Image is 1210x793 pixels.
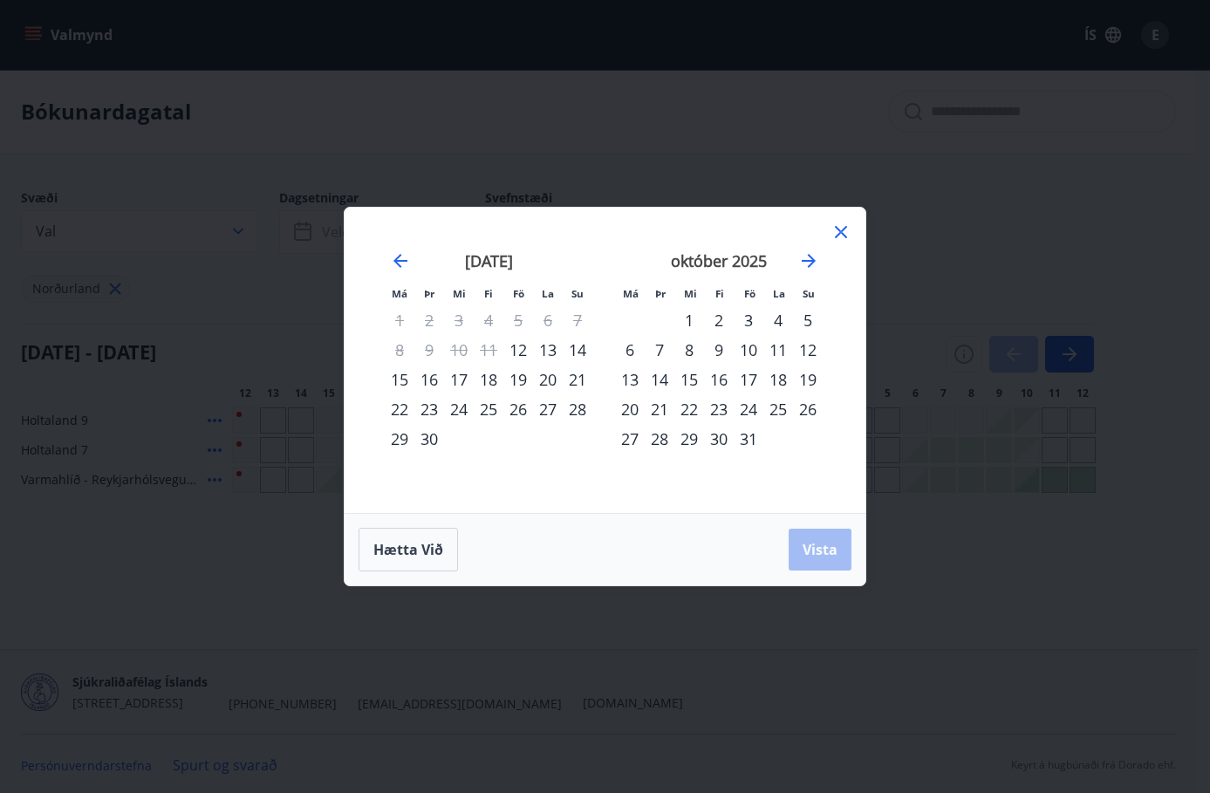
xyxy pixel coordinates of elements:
[734,335,763,365] div: 10
[444,335,474,365] td: Not available. miðvikudagur, 10. september 2025
[793,305,823,335] td: Choose sunnudagur, 5. október 2025 as your check-in date. It’s available.
[793,394,823,424] td: Choose sunnudagur, 26. október 2025 as your check-in date. It’s available.
[674,424,704,454] div: 29
[366,229,844,492] div: Calendar
[645,335,674,365] td: Choose þriðjudagur, 7. október 2025 as your check-in date. It’s available.
[793,365,823,394] td: Choose sunnudagur, 19. október 2025 as your check-in date. It’s available.
[734,424,763,454] td: Choose föstudagur, 31. október 2025 as your check-in date. It’s available.
[715,287,724,300] small: Fi
[533,335,563,365] div: 13
[704,365,734,394] div: 16
[385,335,414,365] td: Not available. mánudagur, 8. september 2025
[503,365,533,394] td: Choose föstudagur, 19. september 2025 as your check-in date. It’s available.
[615,335,645,365] div: 6
[424,287,434,300] small: Þr
[563,394,592,424] div: 28
[474,394,503,424] div: 25
[704,394,734,424] td: Choose fimmtudagur, 23. október 2025 as your check-in date. It’s available.
[674,424,704,454] td: Choose miðvikudagur, 29. október 2025 as your check-in date. It’s available.
[763,394,793,424] td: Choose laugardagur, 25. október 2025 as your check-in date. It’s available.
[773,287,785,300] small: La
[465,250,513,271] strong: [DATE]
[414,365,444,394] td: Choose þriðjudagur, 16. september 2025 as your check-in date. It’s available.
[615,365,645,394] div: 13
[615,424,645,454] td: Choose mánudagur, 27. október 2025 as your check-in date. It’s available.
[645,335,674,365] div: 7
[385,394,414,424] td: Choose mánudagur, 22. september 2025 as your check-in date. It’s available.
[474,365,503,394] div: 18
[533,335,563,365] td: Choose laugardagur, 13. september 2025 as your check-in date. It’s available.
[414,424,444,454] div: 30
[674,335,704,365] td: Choose miðvikudagur, 8. október 2025 as your check-in date. It’s available.
[615,394,645,424] td: Choose mánudagur, 20. október 2025 as your check-in date. It’s available.
[763,394,793,424] div: 25
[385,305,414,335] td: Not available. mánudagur, 1. september 2025
[615,394,645,424] div: 20
[763,365,793,394] td: Choose laugardagur, 18. október 2025 as your check-in date. It’s available.
[798,250,819,271] div: Move forward to switch to the next month.
[704,335,734,365] td: Choose fimmtudagur, 9. október 2025 as your check-in date. It’s available.
[793,305,823,335] div: 5
[704,424,734,454] td: Choose fimmtudagur, 30. október 2025 as your check-in date. It’s available.
[704,305,734,335] div: 2
[533,394,563,424] td: Choose laugardagur, 27. september 2025 as your check-in date. It’s available.
[484,287,493,300] small: Fi
[359,528,458,571] button: Hætta við
[563,335,592,365] td: Choose sunnudagur, 14. september 2025 as your check-in date. It’s available.
[734,305,763,335] td: Choose föstudagur, 3. október 2025 as your check-in date. It’s available.
[503,335,533,365] div: 12
[704,305,734,335] td: Choose fimmtudagur, 2. október 2025 as your check-in date. It’s available.
[734,394,763,424] div: 24
[444,365,474,394] div: 17
[533,305,563,335] td: Not available. laugardagur, 6. september 2025
[414,305,444,335] td: Not available. þriðjudagur, 2. september 2025
[674,305,704,335] td: Choose miðvikudagur, 1. október 2025 as your check-in date. It’s available.
[645,394,674,424] div: 21
[503,335,533,365] td: Choose föstudagur, 12. september 2025 as your check-in date. It’s available.
[392,287,407,300] small: Má
[734,424,763,454] div: 31
[533,394,563,424] div: 27
[385,394,414,424] div: 22
[763,305,793,335] div: 4
[645,394,674,424] td: Choose þriðjudagur, 21. október 2025 as your check-in date. It’s available.
[414,394,444,424] div: 23
[414,424,444,454] td: Choose þriðjudagur, 30. september 2025 as your check-in date. It’s available.
[615,424,645,454] div: 27
[793,365,823,394] div: 19
[563,365,592,394] div: 21
[793,335,823,365] div: 12
[615,335,645,365] td: Choose mánudagur, 6. október 2025 as your check-in date. It’s available.
[444,394,474,424] td: Choose miðvikudagur, 24. september 2025 as your check-in date. It’s available.
[734,365,763,394] td: Choose föstudagur, 17. október 2025 as your check-in date. It’s available.
[763,335,793,365] div: 11
[444,305,474,335] td: Not available. miðvikudagur, 3. september 2025
[734,394,763,424] td: Choose föstudagur, 24. október 2025 as your check-in date. It’s available.
[542,287,554,300] small: La
[444,365,474,394] td: Choose miðvikudagur, 17. september 2025 as your check-in date. It’s available.
[645,365,674,394] td: Choose þriðjudagur, 14. október 2025 as your check-in date. It’s available.
[645,424,674,454] td: Choose þriðjudagur, 28. október 2025 as your check-in date. It’s available.
[674,305,704,335] div: 1
[503,305,533,335] td: Not available. föstudagur, 5. september 2025
[645,424,674,454] div: 28
[563,335,592,365] div: 14
[763,335,793,365] td: Choose laugardagur, 11. október 2025 as your check-in date. It’s available.
[533,365,563,394] div: 20
[674,335,704,365] div: 8
[793,394,823,424] div: 26
[474,365,503,394] td: Choose fimmtudagur, 18. september 2025 as your check-in date. It’s available.
[793,335,823,365] td: Choose sunnudagur, 12. október 2025 as your check-in date. It’s available.
[563,394,592,424] td: Choose sunnudagur, 28. september 2025 as your check-in date. It’s available.
[744,287,755,300] small: Fö
[674,365,704,394] div: 15
[704,424,734,454] div: 30
[390,250,411,271] div: Move backward to switch to the previous month.
[385,424,414,454] td: Choose mánudagur, 29. september 2025 as your check-in date. It’s available.
[645,365,674,394] div: 14
[385,365,414,394] div: 15
[563,365,592,394] td: Choose sunnudagur, 21. september 2025 as your check-in date. It’s available.
[503,365,533,394] div: 19
[734,305,763,335] div: 3
[385,365,414,394] td: Choose mánudagur, 15. september 2025 as your check-in date. It’s available.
